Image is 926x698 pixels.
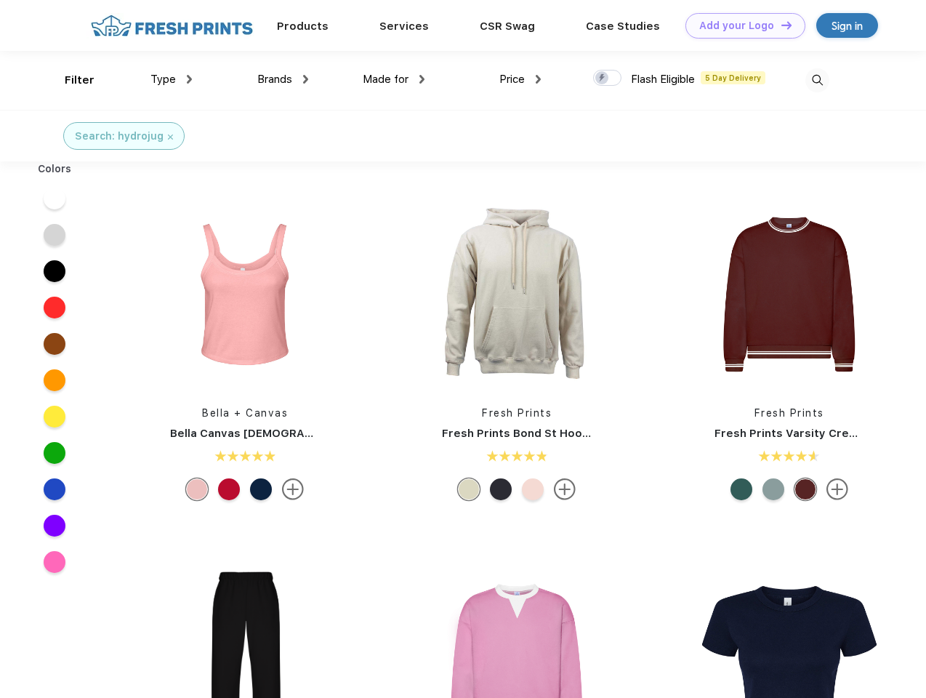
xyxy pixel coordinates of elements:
div: Colors [27,161,83,177]
a: Bella + Canvas [202,407,288,419]
span: Price [499,73,525,86]
span: Made for [363,73,408,86]
img: fo%20logo%202.webp [86,13,257,39]
div: Solid Navy Blend [250,478,272,500]
a: Fresh Prints [754,407,824,419]
div: Add your Logo [699,20,774,32]
img: dropdown.png [187,75,192,84]
div: Millennial Pink [522,478,544,500]
img: func=resize&h=266 [148,198,342,391]
img: desktop_search.svg [805,68,829,92]
div: Burgundy [794,478,816,500]
div: Beige [458,478,480,500]
img: filter_cancel.svg [168,135,173,140]
div: Sign in [832,17,863,34]
img: more.svg [826,478,848,500]
a: Products [277,20,329,33]
a: Sign in [816,13,878,38]
span: Flash Eligible [631,73,695,86]
img: func=resize&h=266 [420,198,613,391]
div: Filter [65,72,94,89]
a: Bella Canvas [DEMOGRAPHIC_DATA]' Micro Ribbed Scoop Tank [170,427,516,440]
span: 5 Day Delivery [701,71,765,84]
img: DT [781,21,792,29]
div: Black [490,478,512,500]
div: Solid Pink Blend [186,478,208,500]
img: dropdown.png [536,75,541,84]
img: dropdown.png [419,75,424,84]
span: Brands [257,73,292,86]
img: more.svg [282,478,304,500]
div: Green [730,478,752,500]
div: Slate Blue [762,478,784,500]
div: Search: hydrojug [75,129,164,144]
img: more.svg [554,478,576,500]
a: Fresh Prints Varsity Crewneck [714,427,885,440]
a: Fresh Prints [482,407,552,419]
span: Type [150,73,176,86]
img: dropdown.png [303,75,308,84]
img: func=resize&h=266 [693,198,886,391]
div: Solid Red Blend [218,478,240,500]
a: Fresh Prints Bond St Hoodie [442,427,600,440]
